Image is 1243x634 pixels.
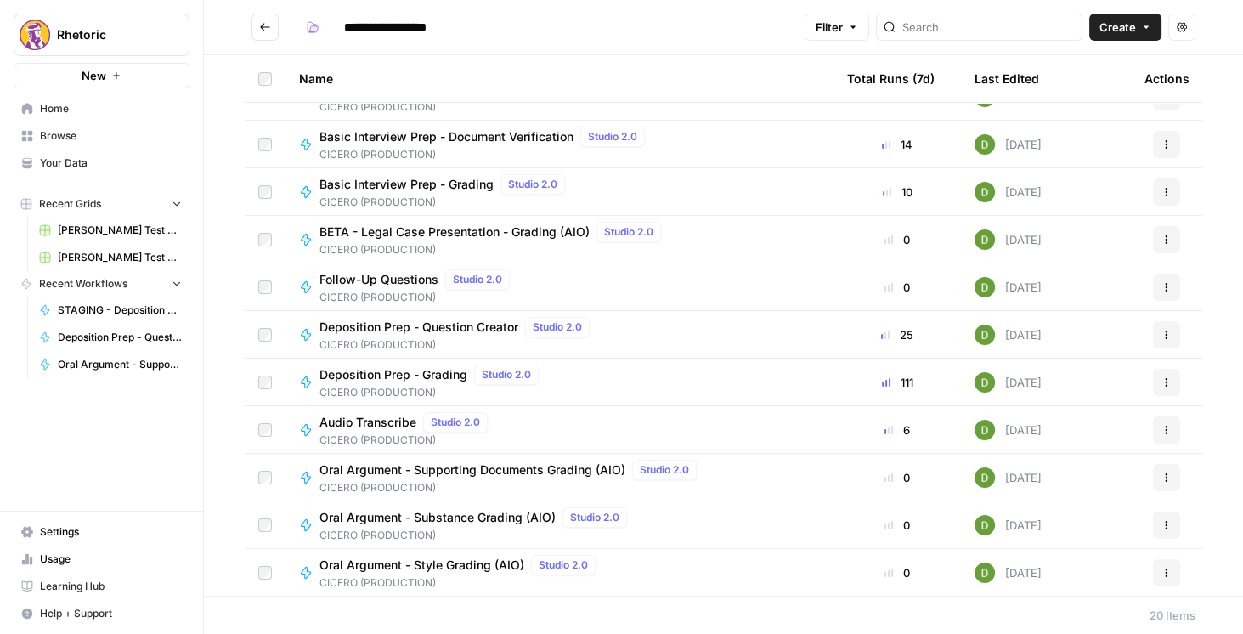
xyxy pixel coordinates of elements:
[847,55,935,102] div: Total Runs (7d)
[299,365,820,400] a: Deposition Prep - GradingStudio 2.0CICERO (PRODUCTION)
[58,250,182,265] span: [PERSON_NAME] Test Workflow - SERP Overview Grid
[39,196,101,212] span: Recent Grids
[319,271,438,288] span: Follow-Up Questions
[14,150,189,177] a: Your Data
[58,223,182,238] span: [PERSON_NAME] Test Workflow - Copilot Example Grid
[58,330,182,345] span: Deposition Prep - Question Creator
[299,555,820,591] a: Oral Argument - Style Grading (AIO)Studio 2.0CICERO (PRODUCTION)
[319,99,623,115] span: CICERO (PRODUCTION)
[39,276,127,292] span: Recent Workflows
[847,564,947,581] div: 0
[847,469,947,486] div: 0
[1089,14,1161,41] button: Create
[640,462,689,478] span: Studio 2.0
[31,244,189,271] a: [PERSON_NAME] Test Workflow - SERP Overview Grid
[902,19,1075,36] input: Search
[319,242,668,258] span: CICERO (PRODUCTION)
[299,412,820,448] a: Audio TranscribeStudio 2.0CICERO (PRODUCTION)
[319,128,573,145] span: Basic Interview Prep - Document Verification
[299,507,820,543] a: Oral Argument - Substance Grading (AIO)Studio 2.0CICERO (PRODUCTION)
[816,19,843,36] span: Filter
[847,517,947,534] div: 0
[299,222,820,258] a: BETA - Legal Case Presentation - Grading (AIO)Studio 2.0CICERO (PRODUCTION)
[431,415,480,430] span: Studio 2.0
[319,461,625,478] span: Oral Argument - Supporting Documents Grading (AIO)
[975,467,1042,488] div: [DATE]
[319,147,652,162] span: CICERO (PRODUCTION)
[319,557,524,574] span: Oral Argument - Style Grading (AIO)
[975,515,1042,535] div: [DATE]
[31,324,189,351] a: Deposition Prep - Question Creator
[14,518,189,546] a: Settings
[975,134,1042,155] div: [DATE]
[847,231,947,248] div: 0
[508,177,557,192] span: Studio 2.0
[319,224,590,241] span: BETA - Legal Case Presentation - Grading (AIO)
[299,174,820,210] a: Basic Interview Prep - GradingStudio 2.0CICERO (PRODUCTION)
[40,101,182,116] span: Home
[975,229,995,250] img: 9imwbg9onax47rbj8p24uegffqjq
[847,326,947,343] div: 25
[40,606,182,621] span: Help + Support
[319,290,517,305] span: CICERO (PRODUCTION)
[14,122,189,150] a: Browse
[299,269,820,305] a: Follow-Up QuestionsStudio 2.0CICERO (PRODUCTION)
[31,351,189,378] a: Oral Argument - Supporting Documents Grading (AIO)
[453,272,502,287] span: Studio 2.0
[975,372,1042,393] div: [DATE]
[14,191,189,217] button: Recent Grids
[1099,19,1136,36] span: Create
[58,303,182,318] span: STAGING - Deposition Prep - Question Creator
[975,325,1042,345] div: [DATE]
[319,385,545,400] span: CICERO (PRODUCTION)
[1150,607,1195,624] div: 20 Items
[40,128,182,144] span: Browse
[1144,55,1189,102] div: Actions
[975,229,1042,250] div: [DATE]
[40,524,182,540] span: Settings
[14,573,189,600] a: Learning Hub
[805,14,869,41] button: Filter
[319,433,494,448] span: CICERO (PRODUCTION)
[14,271,189,297] button: Recent Workflows
[31,297,189,324] a: STAGING - Deposition Prep - Question Creator
[482,367,531,382] span: Studio 2.0
[299,460,820,495] a: Oral Argument - Supporting Documents Grading (AIO)Studio 2.0CICERO (PRODUCTION)
[588,129,637,144] span: Studio 2.0
[319,366,467,383] span: Deposition Prep - Grading
[975,55,1039,102] div: Last Edited
[40,156,182,171] span: Your Data
[82,67,106,84] span: New
[14,63,189,88] button: New
[40,579,182,594] span: Learning Hub
[847,136,947,153] div: 14
[975,277,995,297] img: 9imwbg9onax47rbj8p24uegffqjq
[847,422,947,439] div: 6
[58,357,182,372] span: Oral Argument - Supporting Documents Grading (AIO)
[319,414,416,431] span: Audio Transcribe
[604,224,653,240] span: Studio 2.0
[539,558,588,573] span: Studio 2.0
[975,182,995,202] img: 9imwbg9onax47rbj8p24uegffqjq
[299,317,820,353] a: Deposition Prep - Question CreatorStudio 2.0CICERO (PRODUCTION)
[319,319,518,336] span: Deposition Prep - Question Creator
[319,509,556,526] span: Oral Argument - Substance Grading (AIO)
[533,320,582,335] span: Studio 2.0
[975,467,995,488] img: 9imwbg9onax47rbj8p24uegffqjq
[14,546,189,573] a: Usage
[14,14,189,56] button: Workspace: Rhetoric
[319,176,494,193] span: Basic Interview Prep - Grading
[319,480,703,495] span: CICERO (PRODUCTION)
[299,55,820,102] div: Name
[975,182,1042,202] div: [DATE]
[319,575,602,591] span: CICERO (PRODUCTION)
[847,279,947,296] div: 0
[14,95,189,122] a: Home
[847,374,947,391] div: 111
[847,184,947,201] div: 10
[975,325,995,345] img: 9imwbg9onax47rbj8p24uegffqjq
[31,217,189,244] a: [PERSON_NAME] Test Workflow - Copilot Example Grid
[975,372,995,393] img: 9imwbg9onax47rbj8p24uegffqjq
[975,420,1042,440] div: [DATE]
[20,20,50,50] img: Rhetoric Logo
